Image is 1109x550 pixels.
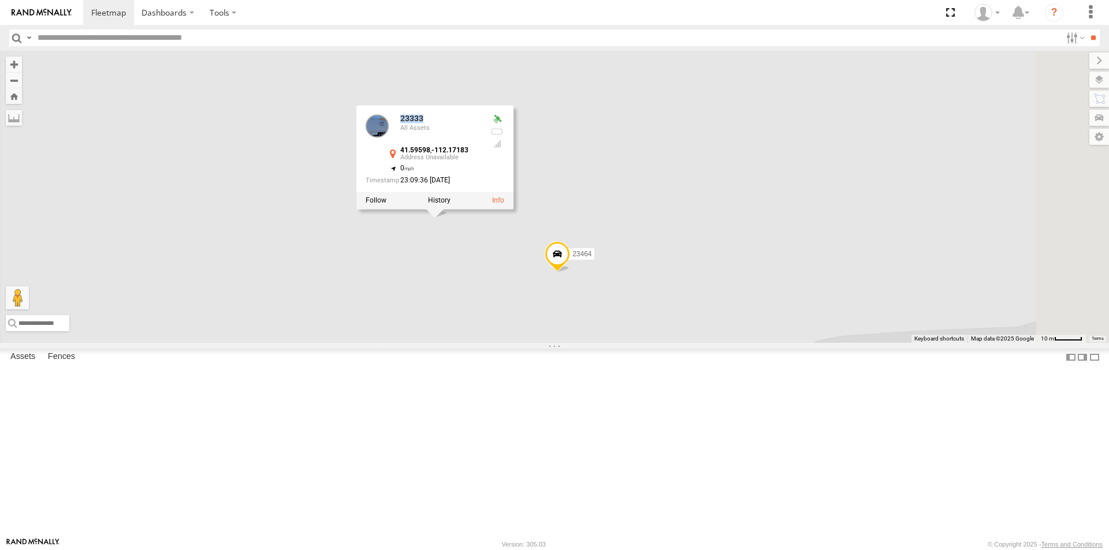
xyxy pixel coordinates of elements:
a: Terms and Conditions [1041,541,1103,548]
div: No battery health information received from this device. [490,127,504,136]
label: View Asset History [428,196,451,204]
span: 10 m [1041,335,1054,342]
button: Drag Pegman onto the map to open Street View [6,286,29,309]
div: Valid GPS Fix [490,115,504,124]
button: Zoom Home [6,88,22,104]
button: Zoom out [6,72,22,88]
label: Measure [6,110,22,126]
strong: 41.59598 [400,147,430,155]
div: Sardor Khadjimedov [970,4,1004,21]
label: Fences [42,349,81,365]
label: Hide Summary Table [1089,349,1100,365]
button: Keyboard shortcuts [914,335,964,343]
a: Visit our Website [6,538,59,550]
div: © Copyright 2025 - [988,541,1103,548]
label: Dock Summary Table to the Left [1065,349,1077,365]
div: , [400,147,481,162]
div: Last Event GSM Signal Strength [490,140,504,149]
label: Realtime tracking of Asset [366,196,386,204]
label: Assets [5,349,41,365]
span: Map data ©2025 Google [971,335,1034,342]
button: Zoom in [6,57,22,72]
i: ? [1045,3,1063,22]
span: 23464 [572,250,591,258]
span: 0 [400,164,415,173]
a: Terms [1092,336,1104,341]
div: All Assets [400,125,481,132]
label: Map Settings [1089,129,1109,145]
a: View Asset Details [492,196,504,204]
div: 23333 [400,115,481,124]
div: Version: 305.03 [502,541,546,548]
strong: -112.17183 [431,147,468,155]
button: Map Scale: 10 m per 45 pixels [1037,335,1086,343]
div: Date/time of location update [366,177,481,185]
label: Search Filter Options [1062,29,1086,46]
label: Search Query [24,29,34,46]
img: rand-logo.svg [12,9,72,17]
label: Dock Summary Table to the Right [1077,349,1088,365]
